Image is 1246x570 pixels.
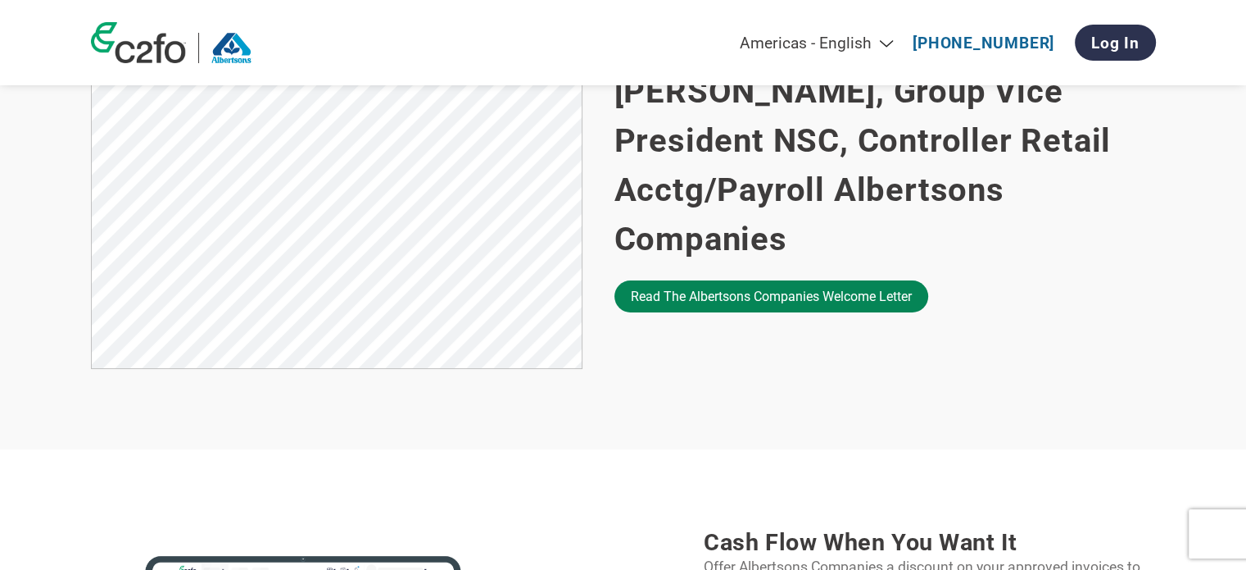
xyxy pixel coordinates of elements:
a: Read the Albertsons Companies welcome letter [614,280,928,312]
a: [PHONE_NUMBER] [913,34,1054,52]
img: c2fo logo [91,22,186,63]
h3: Cash flow when you want it [704,528,1155,556]
img: Albertsons Companies [211,33,252,63]
a: Log In [1075,25,1156,61]
h2: Introduction from [PERSON_NAME], Group Vice President NSC, Controller Retail Acctg/Payroll Albert... [614,18,1156,264]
